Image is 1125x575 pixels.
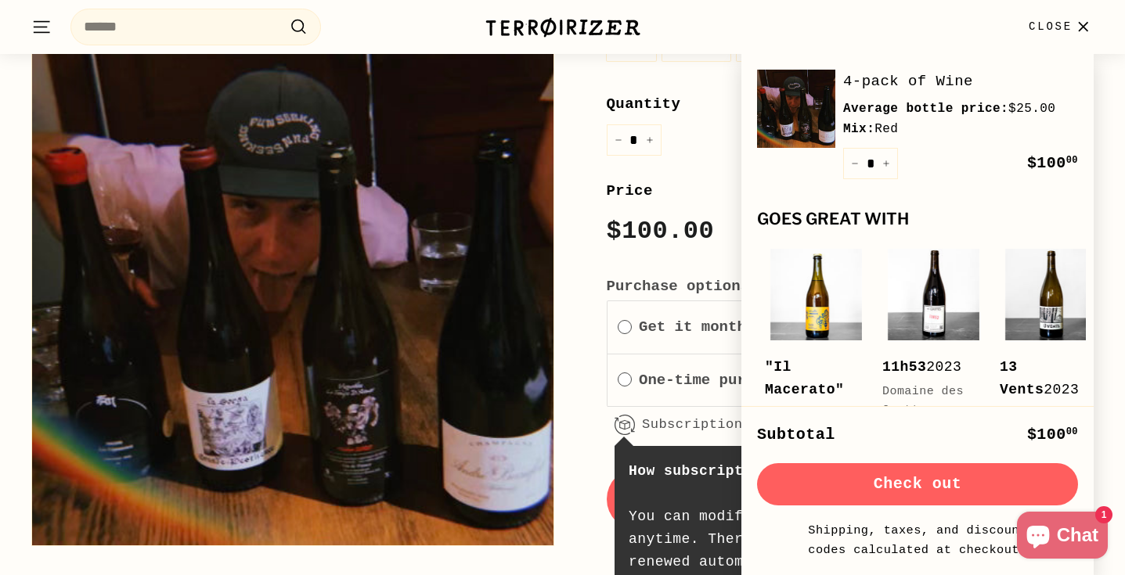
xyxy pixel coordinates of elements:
[1000,244,1102,487] a: 13 Vents2023[PERSON_NAME]
[1066,155,1078,166] sup: 00
[608,354,1094,407] div: One timeOne-time purchase$100.00
[804,521,1031,559] small: Shipping, taxes, and discount codes calculated at checkout.
[638,124,662,156] button: Increase item quantity by one
[618,315,632,338] div: Get it monthly
[874,148,898,180] button: Increase item quantity by one
[757,463,1078,505] button: Check out
[607,275,1094,298] label: Purchase options
[1000,356,1086,401] div: 2023
[843,148,867,180] button: Reduce item quantity by one
[607,179,1094,203] label: Price
[629,463,823,479] strong: How subscriptions work
[1019,4,1103,50] button: Close
[607,217,715,246] span: $100.00
[765,244,867,536] a: "Il Macerato" Orange Ancestrale2022Folicello
[843,70,1078,93] a: 4-pack of Wine
[607,124,662,156] input: quantity
[843,120,1078,140] div: Red
[642,417,809,432] a: Subscription details
[757,422,835,447] div: Subtotal
[639,315,764,339] label: Get it monthly
[765,356,851,469] div: 2022
[757,210,1078,228] div: Goes great with
[1027,154,1078,172] span: $100
[882,359,926,375] b: 11h53
[618,368,632,391] div: One time
[843,102,1008,116] span: Average bottle price:
[1012,512,1112,562] inbox-online-store-chat: Shopify online store chat
[607,124,630,156] button: Reduce item quantity by one
[607,468,1094,530] button: Add to cart
[1000,405,1086,443] div: [PERSON_NAME]
[639,368,791,392] label: One-time purchase
[1027,422,1078,447] div: $100
[843,122,874,136] span: Mix:
[1000,359,1044,397] b: 13 Vents
[843,99,1078,120] div: $25.00
[1029,18,1073,35] span: Close
[882,383,968,420] div: Domaine des Grottes
[765,359,844,465] b: "Il Macerato" Orange Ancestrale
[1066,426,1078,437] sup: 00
[607,92,1094,116] label: Quantity
[882,244,984,465] a: 11h532023Domaine des Grottes
[757,70,835,148] img: 4-pack of Wine
[882,356,968,379] div: 2023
